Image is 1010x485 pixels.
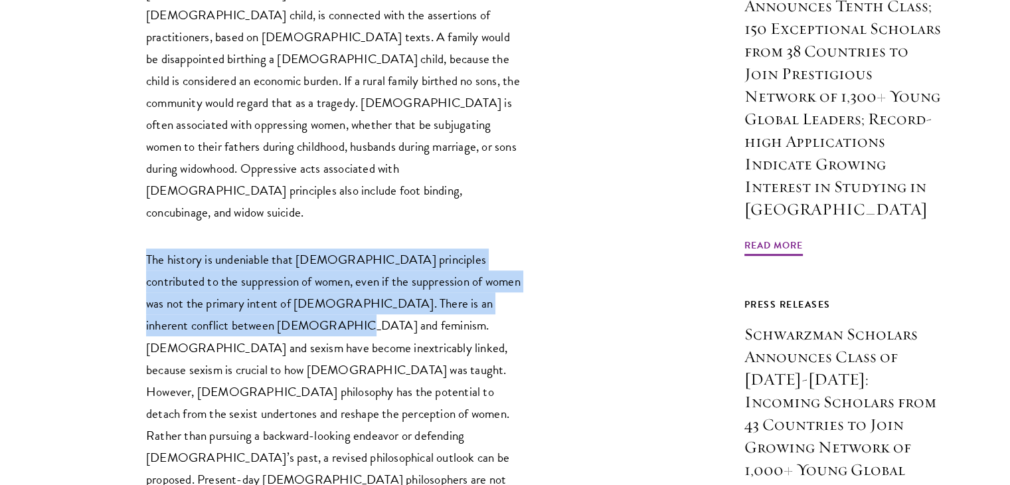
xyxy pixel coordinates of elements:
[744,237,803,258] span: Read More
[744,296,944,313] div: Press Releases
